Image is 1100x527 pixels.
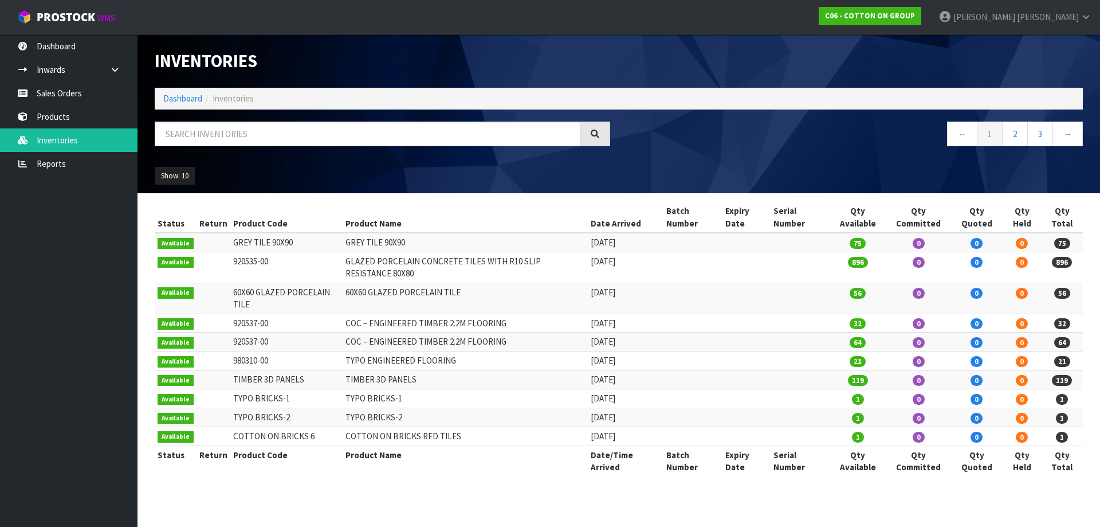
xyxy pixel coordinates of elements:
[722,202,771,233] th: Expiry Date
[343,333,588,352] td: COC – ENGINEERED TIMBER 2.2M FLOORING
[155,202,197,233] th: Status
[1041,202,1083,233] th: Qty Total
[343,252,588,283] td: GLAZED PORCELAIN CONCRETE TILES WITH R10 SLIP RESISTANCE 80X80
[1054,288,1070,299] span: 56
[588,352,663,370] td: [DATE]
[1041,446,1083,476] th: Qty Total
[913,257,925,268] span: 0
[1054,356,1070,367] span: 21
[852,432,864,443] span: 1
[850,337,866,348] span: 64
[343,314,588,333] td: COC – ENGINEERED TIMBER 2.2M FLOORING
[971,288,983,299] span: 0
[343,283,588,314] td: 60X60 GLAZED PORCELAIN TILE
[588,202,663,233] th: Date Arrived
[825,11,915,21] strong: C06 - COTTON ON GROUP
[848,257,868,268] span: 896
[913,288,925,299] span: 0
[1003,202,1042,233] th: Qty Held
[1016,432,1028,443] span: 0
[886,446,952,476] th: Qty Committed
[852,413,864,424] span: 1
[343,370,588,389] td: TIMBER 3D PANELS
[971,238,983,249] span: 0
[230,352,343,370] td: 980310-00
[1003,446,1042,476] th: Qty Held
[1056,413,1068,424] span: 1
[1016,356,1028,367] span: 0
[588,370,663,389] td: [DATE]
[771,202,830,233] th: Serial Number
[158,287,194,299] span: Available
[848,375,868,386] span: 119
[663,202,722,233] th: Batch Number
[230,370,343,389] td: TIMBER 3D PANELS
[155,167,195,185] button: Show: 10
[213,93,254,104] span: Inventories
[830,446,886,476] th: Qty Available
[953,11,1015,22] span: [PERSON_NAME]
[158,257,194,268] span: Available
[158,394,194,405] span: Available
[17,10,32,24] img: cube-alt.png
[588,283,663,314] td: [DATE]
[971,432,983,443] span: 0
[1054,318,1070,329] span: 32
[1016,337,1028,348] span: 0
[1016,318,1028,329] span: 0
[158,413,194,424] span: Available
[971,337,983,348] span: 0
[850,288,866,299] span: 56
[1002,122,1028,146] a: 2
[947,122,977,146] a: ←
[588,252,663,283] td: [DATE]
[588,427,663,446] td: [DATE]
[663,446,722,476] th: Batch Number
[588,408,663,427] td: [DATE]
[722,446,771,476] th: Expiry Date
[343,233,588,252] td: GREY TILE 90X90
[913,318,925,329] span: 0
[155,446,197,476] th: Status
[1056,394,1068,405] span: 1
[951,446,1003,476] th: Qty Quoted
[1054,238,1070,249] span: 75
[158,318,194,330] span: Available
[977,122,1003,146] a: 1
[230,252,343,283] td: 920535-00
[1016,394,1028,405] span: 0
[850,356,866,367] span: 21
[913,432,925,443] span: 0
[158,238,194,249] span: Available
[230,314,343,333] td: 920537-00
[1056,432,1068,443] span: 1
[1054,337,1070,348] span: 64
[1052,375,1072,386] span: 119
[230,389,343,408] td: TYPO BRICKS-1
[971,318,983,329] span: 0
[971,375,983,386] span: 0
[971,356,983,367] span: 0
[343,202,588,233] th: Product Name
[230,408,343,427] td: TYPO BRICKS-2
[230,446,343,476] th: Product Code
[588,389,663,408] td: [DATE]
[913,337,925,348] span: 0
[971,394,983,405] span: 0
[1017,11,1079,22] span: [PERSON_NAME]
[913,394,925,405] span: 0
[1016,257,1028,268] span: 0
[230,233,343,252] td: GREY TILE 90X90
[971,413,983,424] span: 0
[343,446,588,476] th: Product Name
[1016,413,1028,424] span: 0
[1016,238,1028,249] span: 0
[155,122,580,146] input: Search inventories
[850,318,866,329] span: 32
[771,446,830,476] th: Serial Number
[588,233,663,252] td: [DATE]
[97,13,115,24] small: WMS
[343,352,588,370] td: TYPO ENGINEERED FLOORING
[913,356,925,367] span: 0
[1052,122,1083,146] a: →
